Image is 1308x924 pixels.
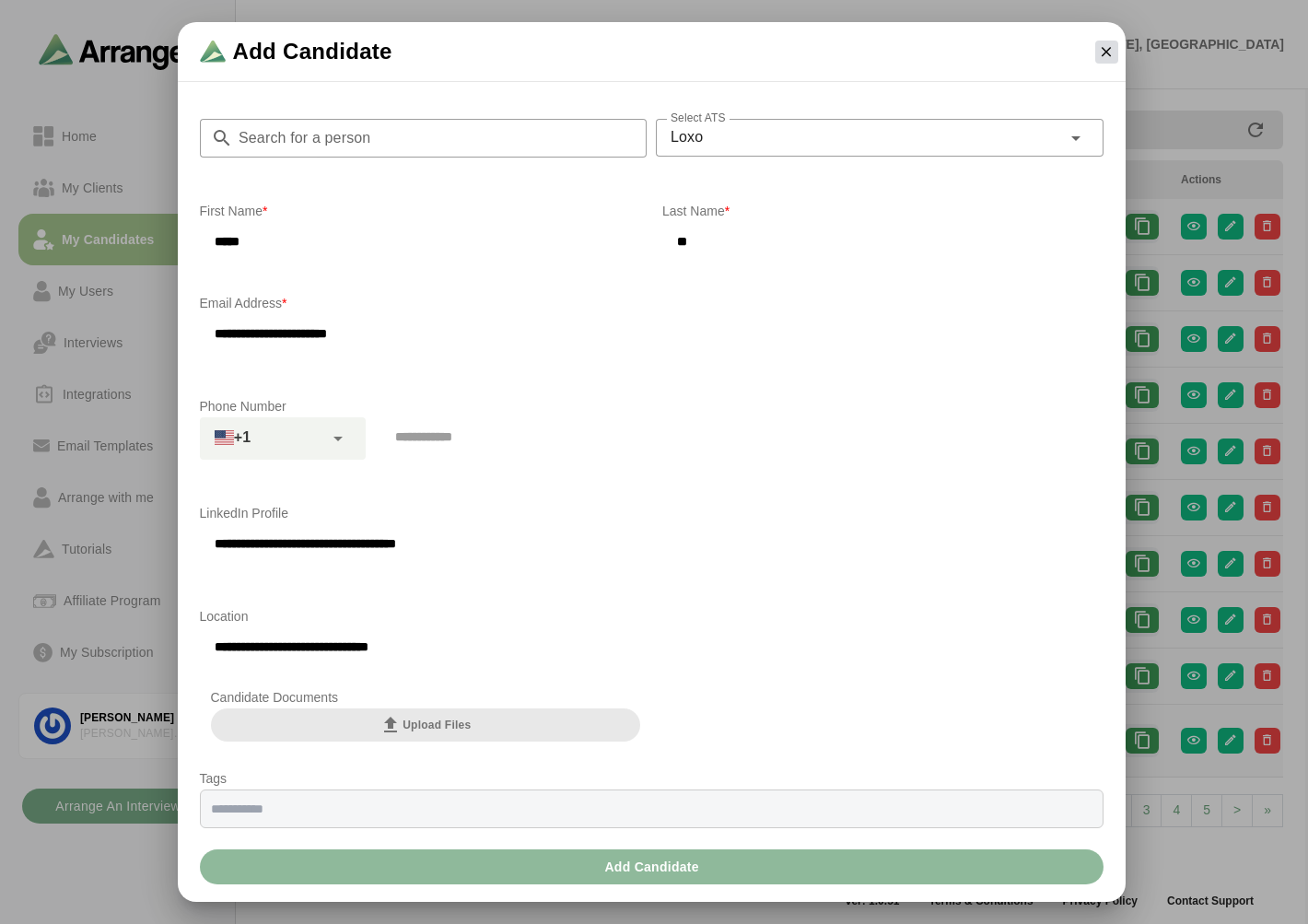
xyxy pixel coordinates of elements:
[662,200,1104,222] p: Last Name
[200,502,1104,524] p: LinkedIn Profile
[200,605,1104,627] p: Location
[200,292,1104,314] p: Email Address
[211,686,641,708] p: Candidate Documents
[671,125,703,149] span: Loxo
[211,708,641,742] button: Upload Files
[200,849,1104,884] button: Add Candidate
[233,37,392,66] span: Add Candidate
[200,200,641,222] p: First Name
[200,767,1104,789] p: Tags
[603,849,699,884] span: Add Candidate
[380,714,471,736] span: Upload Files
[200,395,1104,417] p: Phone Number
